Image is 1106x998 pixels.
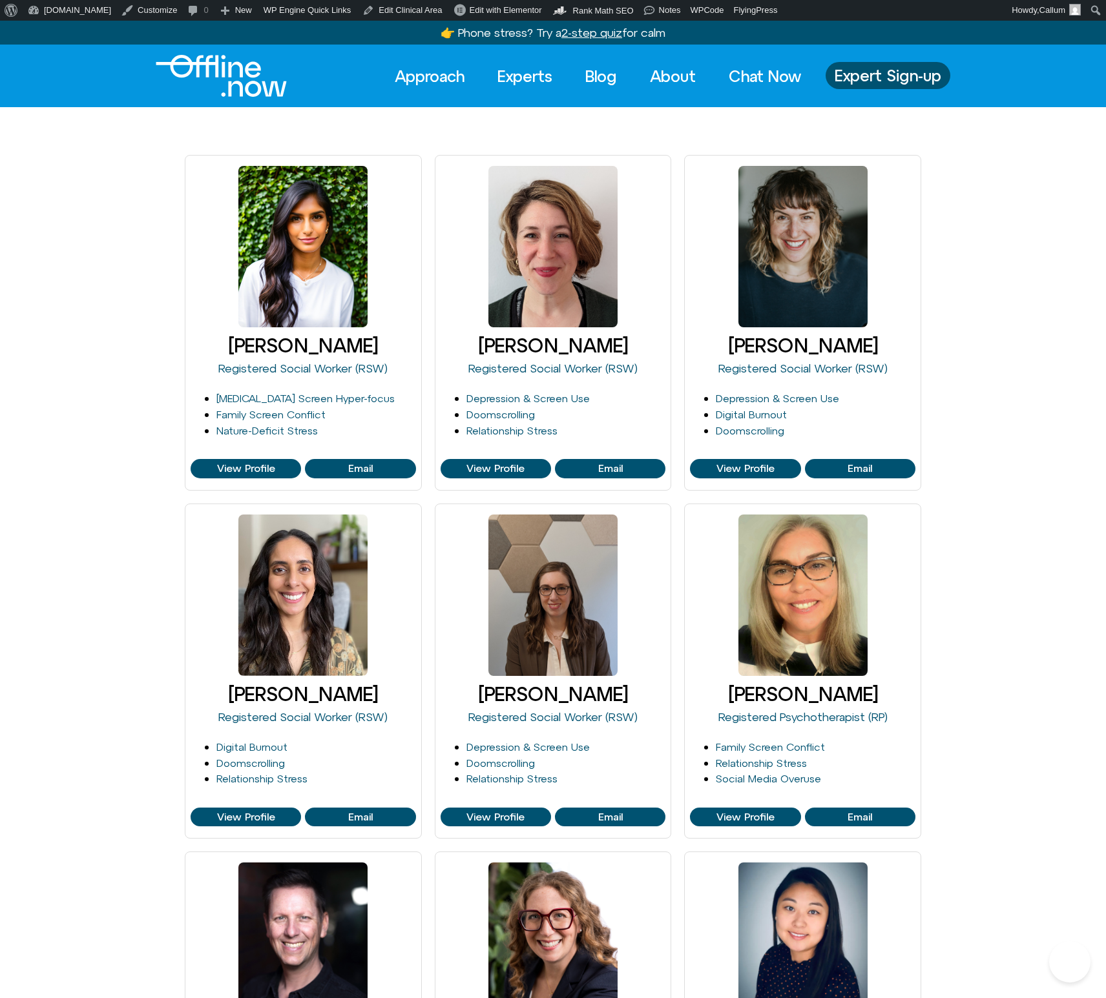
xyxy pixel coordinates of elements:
[848,811,872,823] span: Email
[716,757,807,769] a: Relationship Stress
[716,392,839,404] a: Depression & Screen Use
[1049,941,1090,983] iframe: Botpress
[716,409,787,420] a: Digital Burnout
[555,459,665,478] a: View Profile of Jessie Kussin
[383,62,476,90] a: Approach
[468,710,638,724] a: Registered Social Worker (RSW)
[716,811,775,823] span: View Profile
[690,684,915,705] h3: [PERSON_NAME]
[218,362,388,375] a: Registered Social Worker (RSW)
[348,463,373,474] span: Email
[466,409,535,420] a: Doomscrolling
[216,741,287,753] a: Digital Burnout
[191,459,301,478] a: View Profile of Harshi Sritharan
[805,808,915,827] a: View Profile of Siobhan Chirico
[191,684,416,705] h3: [PERSON_NAME]
[466,463,525,474] span: View Profile
[1039,5,1065,15] span: Callum
[217,463,275,474] span: View Profile
[690,335,915,356] h3: [PERSON_NAME]
[690,459,800,478] a: View Profile of Cleo Haber
[805,459,915,478] a: View Profile of Cleo Haber
[716,463,775,474] span: View Profile
[441,459,551,478] a: View Profile of Jessie Kussin
[638,62,707,90] a: About
[216,392,395,404] a: [MEDICAL_DATA] Screen Hyper-focus
[441,335,666,356] h3: [PERSON_NAME]
[441,808,551,827] a: View Profile of Stephanie Furlott
[191,335,416,356] h3: [PERSON_NAME]
[718,710,888,724] a: Registered Psychotherapist (RP)
[598,811,623,823] span: Email
[305,808,415,827] a: View Profile of Sabrina Rehman
[470,5,542,15] span: Edit with Elementor
[466,811,525,823] span: View Profile
[466,773,558,784] a: Relationship Stress
[486,62,564,90] a: Experts
[716,741,825,753] a: Family Screen Conflict
[466,425,558,436] a: Relationship Stress
[573,6,634,15] span: Rank Math SEO
[598,463,623,474] span: Email
[466,757,535,769] a: Doomscrolling
[574,62,629,90] a: Blog
[441,684,666,705] h3: [PERSON_NAME]
[690,808,800,827] a: View Profile of Siobhan Chirico
[216,409,326,420] a: Family Screen Conflict
[216,425,318,436] a: Nature-Deficit Stress
[716,773,821,784] a: Social Media Overuse
[717,62,813,90] a: Chat Now
[718,362,888,375] a: Registered Social Worker (RSW)
[383,62,813,90] nav: Menu
[716,425,784,436] a: Doomscrolling
[217,811,275,823] span: View Profile
[216,773,308,784] a: Relationship Stress
[466,392,590,404] a: Depression & Screen Use
[156,55,265,97] div: Logo
[216,757,285,769] a: Doomscrolling
[218,710,388,724] a: Registered Social Worker (RSW)
[305,459,415,478] a: View Profile of Harshi Sritharan
[156,55,287,97] img: Offline.Now logo in white. Text of the words offline.now with a line going through the "O"
[191,808,301,827] a: View Profile of Sabrina Rehman
[561,26,622,39] u: 2-step quiz
[441,26,665,39] a: 👉 Phone stress? Try a2-step quizfor calm
[835,67,941,84] span: Expert Sign-up
[468,362,638,375] a: Registered Social Worker (RSW)
[848,463,872,474] span: Email
[555,808,665,827] a: View Profile of Stephanie Furlott
[348,811,373,823] span: Email
[826,62,950,89] a: Expert Sign-up
[466,741,590,753] a: Depression & Screen Use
